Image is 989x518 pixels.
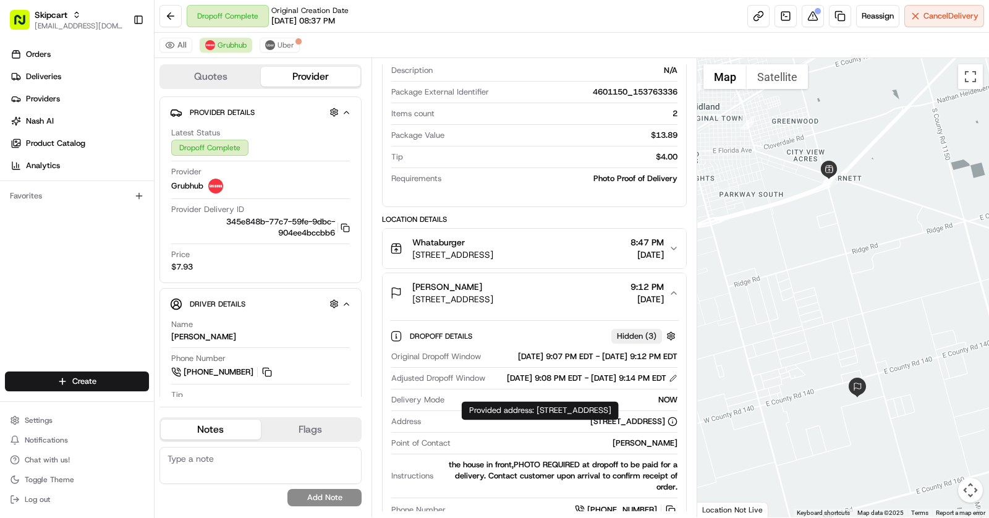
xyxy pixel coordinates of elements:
span: [DATE] [66,224,91,234]
span: Product Catalog [26,138,85,149]
span: Analytics [26,160,60,171]
span: Settings [25,415,53,425]
div: $13.89 [449,130,677,141]
div: $4.00 [408,151,677,163]
button: Provider [261,67,361,87]
span: Provider Details [190,108,255,117]
div: 1 [823,173,837,187]
button: Grubhub [200,38,252,53]
span: Cancel Delivery [923,11,978,22]
a: Deliveries [5,67,154,87]
span: Package Value [391,130,444,141]
span: Hidden ( 3 ) [617,331,656,342]
div: 4 [823,169,837,183]
button: See all [192,158,225,172]
button: Notifications [5,431,149,449]
div: Past conversations [12,160,83,170]
button: Settings [5,412,149,429]
input: Clear [32,79,204,92]
span: Chat with us! [25,455,70,465]
span: 9:12 PM [630,281,664,293]
span: Name [171,319,193,330]
button: Hidden (3) [611,328,679,344]
button: Quotes [161,67,261,87]
span: Original Dropoff Window [391,351,481,362]
span: Grubhub [218,40,247,50]
button: Uber [260,38,300,53]
span: Package External Identifier [391,87,489,98]
img: Nash [12,12,37,36]
div: 5 [741,116,754,130]
button: Start new chat [210,121,225,136]
div: Start new chat [56,117,203,130]
p: Welcome 👋 [12,49,225,69]
span: Requirements [391,173,441,184]
div: Favorites [5,186,149,206]
button: Toggle Theme [5,471,149,488]
a: Powered byPylon [87,305,150,315]
a: Report a map error [936,509,985,516]
div: Location Details [382,214,687,224]
span: Address [391,416,421,427]
span: Tip [171,389,183,401]
button: Whataburger[STREET_ADDRESS]8:47 PM[DATE] [383,229,686,268]
div: 3 [821,172,835,186]
a: 💻API Documentation [100,271,203,293]
div: 2 [439,108,677,119]
img: 4281594248423_2fcf9dad9f2a874258b8_72.png [26,117,48,140]
a: Nash AI [5,111,154,131]
a: [PHONE_NUMBER] [575,503,677,517]
img: 5e692f75ce7d37001a5d71f1 [205,40,215,50]
span: API Documentation [117,276,198,288]
img: uber-new-logo.jpeg [265,40,275,50]
div: N/A [438,65,677,76]
span: Notifications [25,435,68,445]
button: Toggle fullscreen view [958,64,983,89]
div: Location Not Live [697,502,768,517]
span: Grubhub [171,180,203,192]
span: • [103,191,107,201]
button: [EMAIL_ADDRESS][DOMAIN_NAME] [35,21,123,31]
span: Phone Number [171,353,226,364]
button: Create [5,372,149,391]
span: Whataburger [412,236,465,248]
div: [DATE] 9:08 PM EDT - [DATE] 9:14 PM EDT [507,373,677,384]
span: gabe [38,224,57,234]
div: 4601150_153763336 [494,87,677,98]
span: Provider [171,166,202,177]
span: Reassign [862,11,894,22]
span: Driver Details [190,299,245,309]
img: gabe [12,213,32,232]
span: Deliveries [26,71,61,82]
img: 1736555255976-a54dd68f-1ca7-489b-9aae-adbdc363a1c4 [25,192,35,202]
div: [STREET_ADDRESS] [590,416,677,427]
button: Flags [261,420,361,439]
a: Terms [911,509,928,516]
span: Instructions [391,470,433,482]
div: Provided address: [STREET_ADDRESS] [462,401,619,420]
span: 8:47 PM [630,236,664,248]
button: All [159,38,192,53]
span: Orders [26,49,51,60]
div: [DATE] 9:07 PM EDT - [DATE] 9:12 PM EDT [486,351,677,362]
div: [PERSON_NAME] [456,438,677,449]
img: Masood Aslam [12,179,32,199]
span: Latest Status [171,127,220,138]
span: Dropoff Details [410,331,475,341]
img: 5e692f75ce7d37001a5d71f1 [208,179,223,193]
button: Provider Details [170,102,351,122]
span: Phone Number [391,504,446,516]
span: [STREET_ADDRESS] [412,248,493,261]
span: [PERSON_NAME] [412,281,482,293]
div: Photo Proof of Delivery [446,173,677,184]
span: Uber [278,40,294,50]
button: Show satellite imagery [747,64,808,89]
a: Product Catalog [5,134,154,153]
button: Keyboard shortcuts [797,509,850,517]
a: [PHONE_NUMBER] [171,365,274,379]
span: $7.93 [171,261,193,273]
span: • [59,224,64,234]
span: Nash AI [26,116,54,127]
button: 345e848b-77c7-59fe-9dbc-904ee4bccbb6 [171,216,350,239]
